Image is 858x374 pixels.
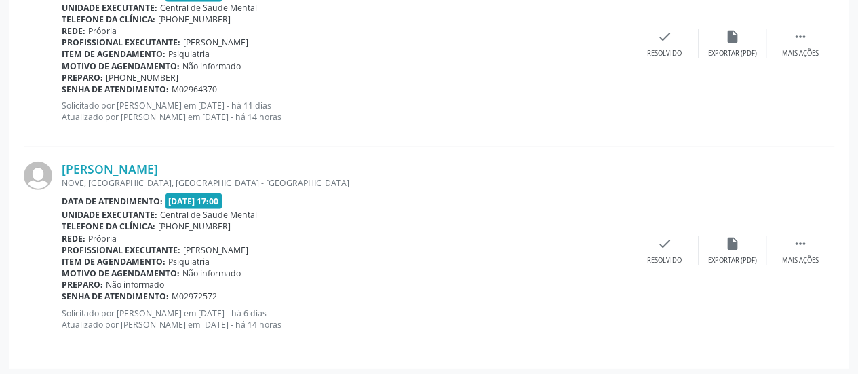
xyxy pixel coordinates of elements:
[62,83,169,95] b: Senha de atendimento:
[183,244,248,256] span: [PERSON_NAME]
[182,267,241,279] span: Não informado
[88,25,117,37] span: Própria
[62,307,631,331] p: Solicitado por [PERSON_NAME] em [DATE] - há 6 dias Atualizado por [PERSON_NAME] em [DATE] - há 14...
[708,256,757,265] div: Exportar (PDF)
[708,49,757,58] div: Exportar (PDF)
[172,83,217,95] span: M02964370
[62,162,158,176] a: [PERSON_NAME]
[168,48,210,60] span: Psiquiatria
[88,233,117,244] span: Própria
[782,49,819,58] div: Mais ações
[62,256,165,267] b: Item de agendamento:
[647,49,682,58] div: Resolvido
[62,72,103,83] b: Preparo:
[160,209,257,221] span: Central de Saude Mental
[793,29,808,44] i: 
[106,72,178,83] span: [PHONE_NUMBER]
[62,2,157,14] b: Unidade executante:
[62,177,631,189] div: NOVE, [GEOGRAPHIC_DATA], [GEOGRAPHIC_DATA] - [GEOGRAPHIC_DATA]
[782,256,819,265] div: Mais ações
[62,209,157,221] b: Unidade executante:
[62,25,85,37] b: Rede:
[62,221,155,232] b: Telefone da clínica:
[182,60,241,72] span: Não informado
[62,100,631,123] p: Solicitado por [PERSON_NAME] em [DATE] - há 11 dias Atualizado por [PERSON_NAME] em [DATE] - há 1...
[183,37,248,48] span: [PERSON_NAME]
[62,233,85,244] b: Rede:
[657,236,672,251] i: check
[62,244,180,256] b: Profissional executante:
[725,29,740,44] i: insert_drive_file
[657,29,672,44] i: check
[62,37,180,48] b: Profissional executante:
[24,162,52,190] img: img
[62,267,180,279] b: Motivo de agendamento:
[725,236,740,251] i: insert_drive_file
[793,236,808,251] i: 
[165,193,222,209] span: [DATE] 17:00
[62,48,165,60] b: Item de agendamento:
[62,279,103,291] b: Preparo:
[62,291,169,302] b: Senha de atendimento:
[106,279,164,291] span: Não informado
[172,291,217,302] span: M02972572
[168,256,210,267] span: Psiquiatria
[62,14,155,25] b: Telefone da clínica:
[158,221,231,232] span: [PHONE_NUMBER]
[647,256,682,265] div: Resolvido
[158,14,231,25] span: [PHONE_NUMBER]
[62,195,163,207] b: Data de atendimento:
[160,2,257,14] span: Central de Saude Mental
[62,60,180,72] b: Motivo de agendamento:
